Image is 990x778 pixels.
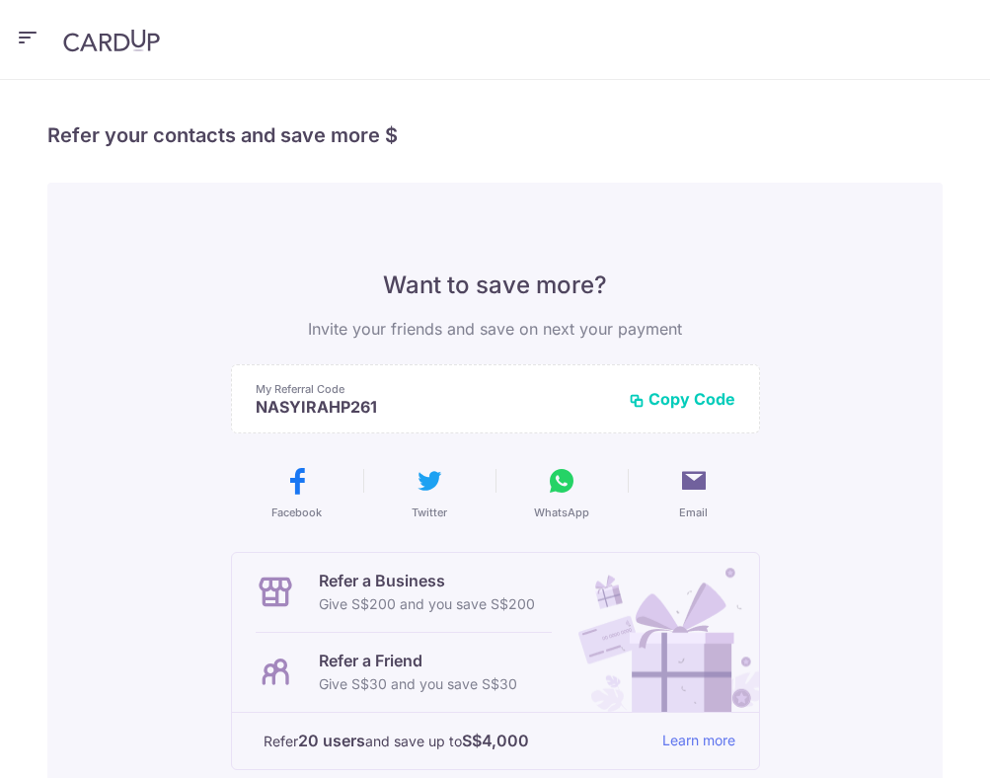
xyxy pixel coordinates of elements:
iframe: Opens a widget where you can find more information [863,719,970,768]
h4: Refer your contacts and save more $ [47,119,943,151]
p: Give S$200 and you save S$200 [319,592,535,616]
p: Refer a Friend [319,649,517,672]
button: Facebook [239,465,355,520]
span: Facebook [271,505,322,520]
img: CardUp [63,29,160,52]
img: Refer [560,553,759,712]
button: Copy Code [629,389,735,409]
p: Refer and save up to [264,729,647,753]
p: Give S$30 and you save S$30 [319,672,517,696]
button: Email [636,465,752,520]
p: My Referral Code [256,381,613,397]
strong: S$4,000 [462,729,529,752]
p: Want to save more? [231,270,760,301]
span: WhatsApp [534,505,589,520]
p: NASYIRAHP261 [256,397,613,417]
button: WhatsApp [503,465,620,520]
button: Twitter [371,465,488,520]
a: Learn more [662,729,735,753]
span: Email [679,505,708,520]
strong: 20 users [298,729,365,752]
p: Invite your friends and save on next your payment [231,317,760,341]
span: Twitter [412,505,447,520]
p: Refer a Business [319,569,535,592]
